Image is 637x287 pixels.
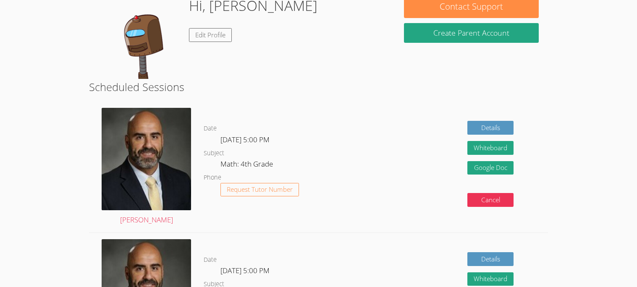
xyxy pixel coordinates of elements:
[467,193,514,207] button: Cancel
[467,252,514,266] a: Details
[220,183,299,197] button: Request Tutor Number
[467,141,514,155] button: Whiteboard
[102,108,191,226] a: [PERSON_NAME]
[89,79,548,95] h2: Scheduled Sessions
[220,266,270,275] span: [DATE] 5:00 PM
[467,272,514,286] button: Whiteboard
[204,255,217,265] dt: Date
[102,108,191,210] img: avatar.png
[467,161,514,175] a: Google Doc
[404,23,538,43] button: Create Parent Account
[227,186,293,193] span: Request Tutor Number
[467,121,514,135] a: Details
[220,158,275,172] dd: Math: 4th Grade
[204,148,224,159] dt: Subject
[189,28,232,42] a: Edit Profile
[204,172,221,183] dt: Phone
[220,135,270,144] span: [DATE] 5:00 PM
[204,123,217,134] dt: Date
